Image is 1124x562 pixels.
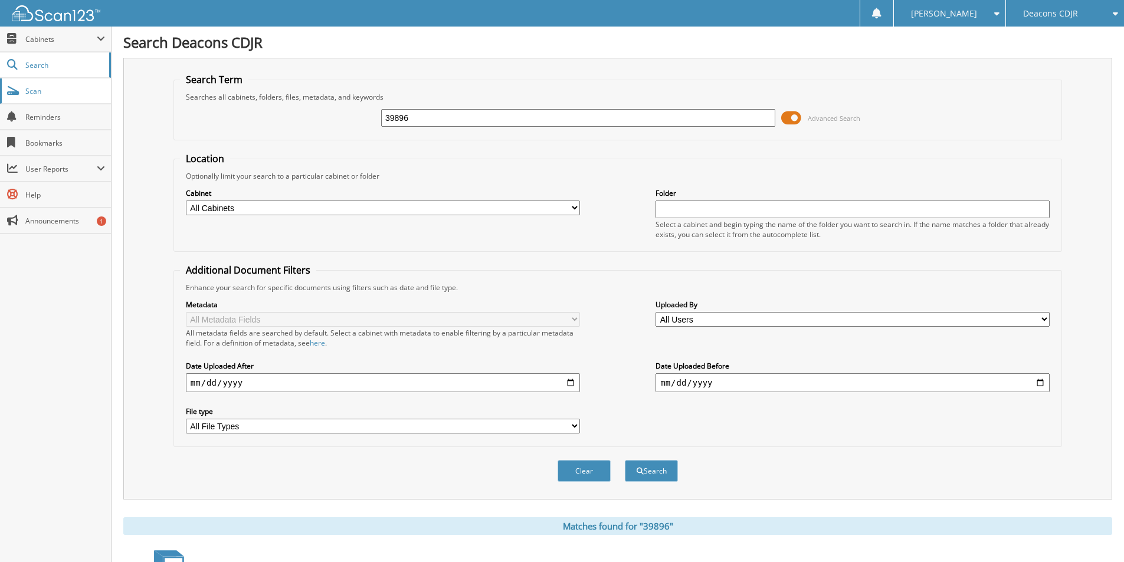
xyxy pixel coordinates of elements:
span: Bookmarks [25,138,105,148]
span: Deacons CDJR [1023,10,1078,17]
label: Date Uploaded After [186,361,580,371]
label: Cabinet [186,188,580,198]
legend: Additional Document Filters [180,264,316,277]
div: Searches all cabinets, folders, files, metadata, and keywords [180,92,1056,102]
div: Matches found for "39896" [123,517,1112,535]
label: Folder [656,188,1050,198]
label: Date Uploaded Before [656,361,1050,371]
span: User Reports [25,164,97,174]
div: Optionally limit your search to a particular cabinet or folder [180,171,1056,181]
input: start [186,373,580,392]
div: Select a cabinet and begin typing the name of the folder you want to search in. If the name match... [656,219,1050,239]
span: Reminders [25,112,105,122]
span: Search [25,60,103,70]
img: scan123-logo-white.svg [12,5,100,21]
label: Uploaded By [656,300,1050,310]
button: Clear [558,460,611,482]
input: end [656,373,1050,392]
div: Enhance your search for specific documents using filters such as date and file type. [180,282,1056,292]
span: Help [25,190,105,200]
h1: Search Deacons CDJR [123,32,1112,52]
span: Cabinets [25,34,97,44]
span: Scan [25,86,105,96]
div: 1 [97,216,106,226]
span: Announcements [25,216,105,226]
legend: Search Term [180,73,248,86]
label: File type [186,406,580,416]
a: here [310,338,325,348]
legend: Location [180,152,230,165]
div: All metadata fields are searched by default. Select a cabinet with metadata to enable filtering b... [186,328,580,348]
span: Advanced Search [808,114,860,123]
label: Metadata [186,300,580,310]
button: Search [625,460,678,482]
span: [PERSON_NAME] [911,10,977,17]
